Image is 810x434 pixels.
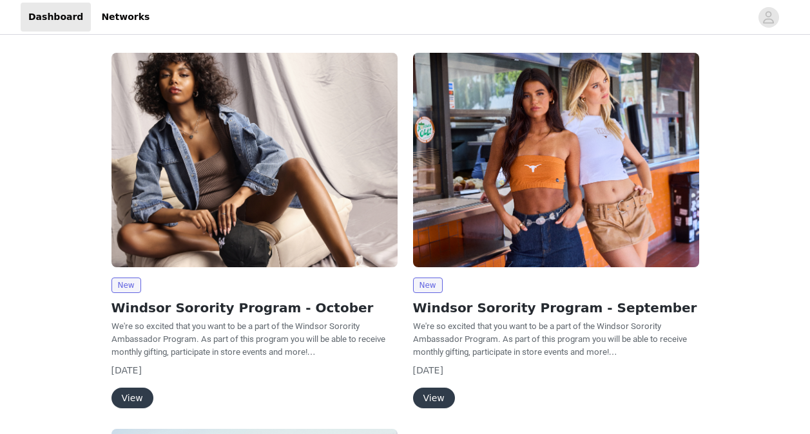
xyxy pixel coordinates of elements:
[762,7,775,28] div: avatar
[21,3,91,32] a: Dashboard
[111,321,385,357] span: We're so excited that you want to be a part of the Windsor Sorority Ambassador Program. As part o...
[413,388,455,408] button: View
[413,321,687,357] span: We're so excited that you want to be a part of the Windsor Sorority Ambassador Program. As part o...
[413,393,455,403] a: View
[111,388,153,408] button: View
[413,298,699,317] h2: Windsor Sorority Program - September
[413,53,699,267] img: Windsor
[111,53,398,267] img: Windsor
[111,393,153,403] a: View
[413,365,443,375] span: [DATE]
[93,3,157,32] a: Networks
[111,298,398,317] h2: Windsor Sorority Program - October
[413,278,443,293] span: New
[111,365,142,375] span: [DATE]
[111,278,141,293] span: New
